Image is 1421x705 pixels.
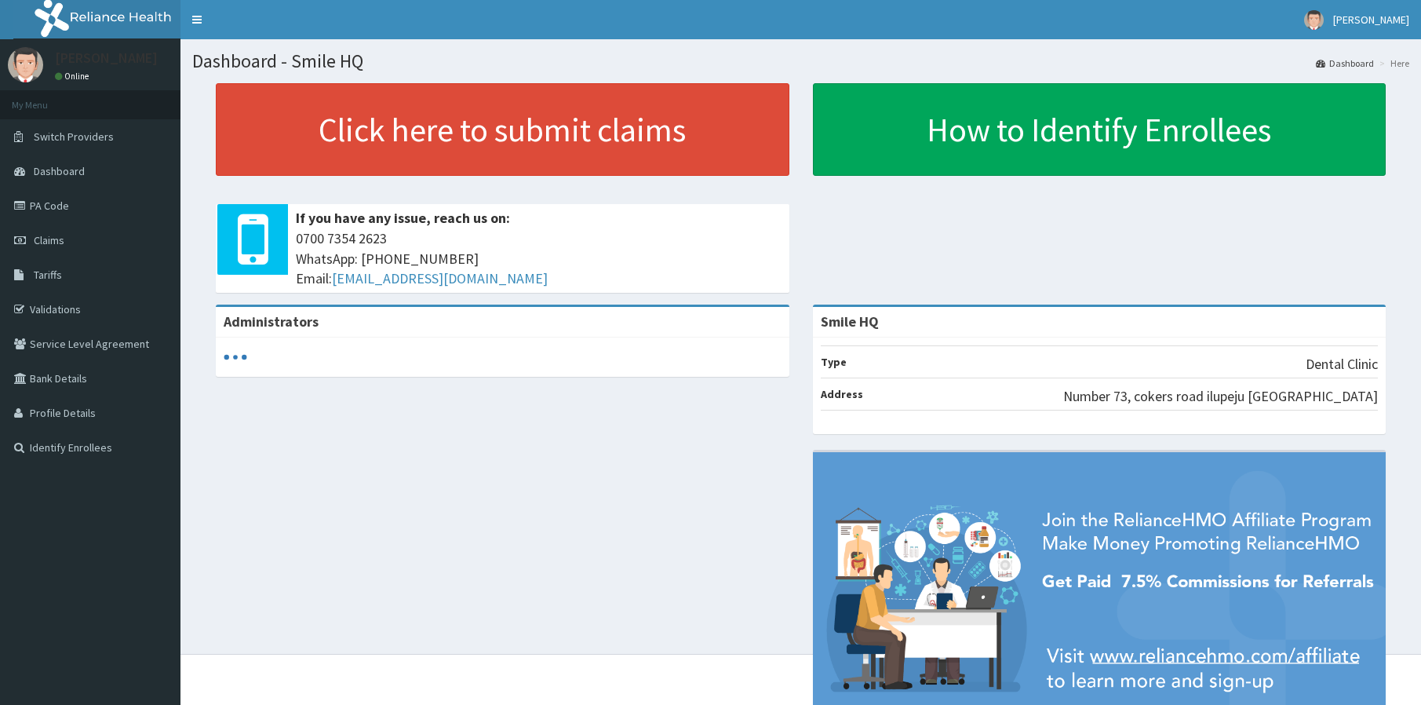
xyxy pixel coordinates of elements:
[55,51,158,65] p: [PERSON_NAME]
[224,312,319,331] b: Administrators
[296,228,782,289] span: 0700 7354 2623 WhatsApp: [PHONE_NUMBER] Email:
[1316,57,1374,70] a: Dashboard
[224,345,247,369] svg: audio-loading
[34,164,85,178] span: Dashboard
[1333,13,1409,27] span: [PERSON_NAME]
[821,387,863,401] b: Address
[1304,10,1324,30] img: User Image
[8,47,43,82] img: User Image
[296,209,510,227] b: If you have any issue, reach us on:
[821,312,879,331] strong: Smile HQ
[216,83,789,176] a: Click here to submit claims
[1063,386,1378,407] p: Number 73, cokers road ilupeju [GEOGRAPHIC_DATA]
[192,51,1409,71] h1: Dashboard - Smile HQ
[1375,57,1409,70] li: Here
[1306,354,1378,374] p: Dental Clinic
[821,355,847,369] b: Type
[55,71,93,82] a: Online
[34,268,62,282] span: Tariffs
[332,269,548,287] a: [EMAIL_ADDRESS][DOMAIN_NAME]
[34,233,64,247] span: Claims
[813,83,1386,176] a: How to Identify Enrollees
[34,130,114,144] span: Switch Providers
